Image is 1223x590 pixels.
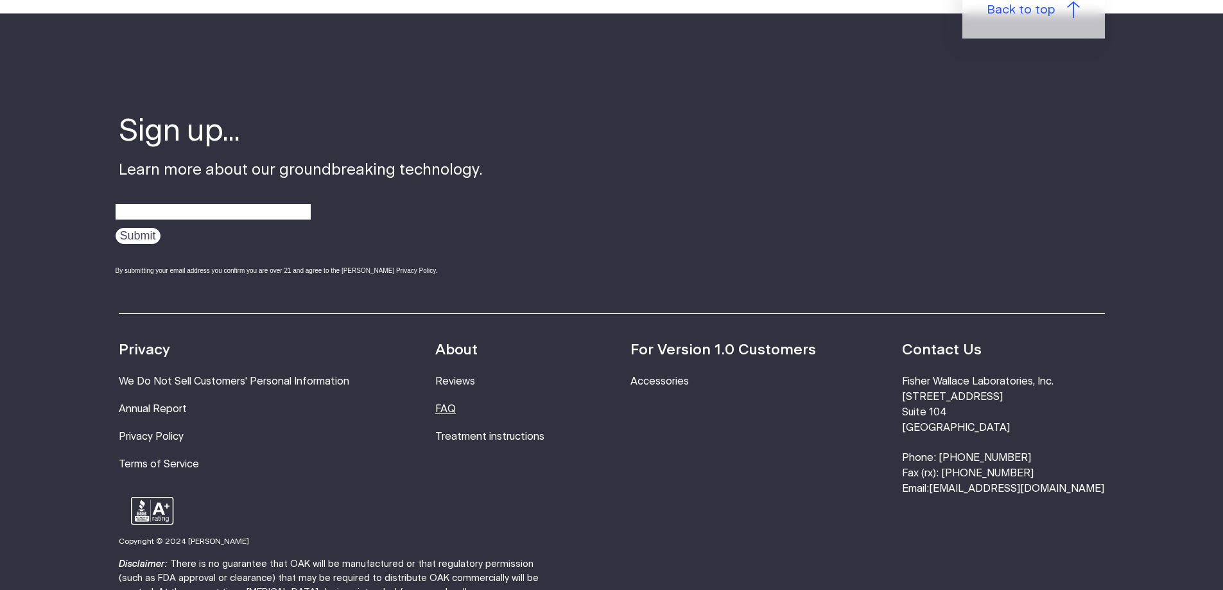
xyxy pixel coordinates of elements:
strong: Privacy [119,343,170,358]
span: Back to top [987,1,1055,20]
strong: For Version 1.0 Customers [630,343,816,358]
a: Terms of Service [119,459,199,469]
h4: Sign up... [119,112,483,153]
a: Treatment instructions [435,431,544,442]
strong: About [435,343,478,358]
li: Fisher Wallace Laboratories, Inc. [STREET_ADDRESS] Suite 104 [GEOGRAPHIC_DATA] Phone: [PHONE_NUMB... [902,374,1104,497]
a: Accessories [630,376,689,386]
strong: Contact Us [902,343,982,358]
div: By submitting your email address you confirm you are over 21 and agree to the [PERSON_NAME] Priva... [116,266,483,275]
a: Reviews [435,376,475,386]
a: We Do Not Sell Customers' Personal Information [119,376,349,386]
input: Submit [116,228,160,244]
strong: Disclaimer: [119,559,168,569]
small: Copyright © 2024 [PERSON_NAME] [119,537,249,545]
div: Learn more about our groundbreaking technology. [119,112,483,288]
a: Annual Report [119,404,187,414]
a: [EMAIL_ADDRESS][DOMAIN_NAME] [929,483,1104,494]
a: FAQ [435,404,456,414]
a: Privacy Policy [119,431,184,442]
